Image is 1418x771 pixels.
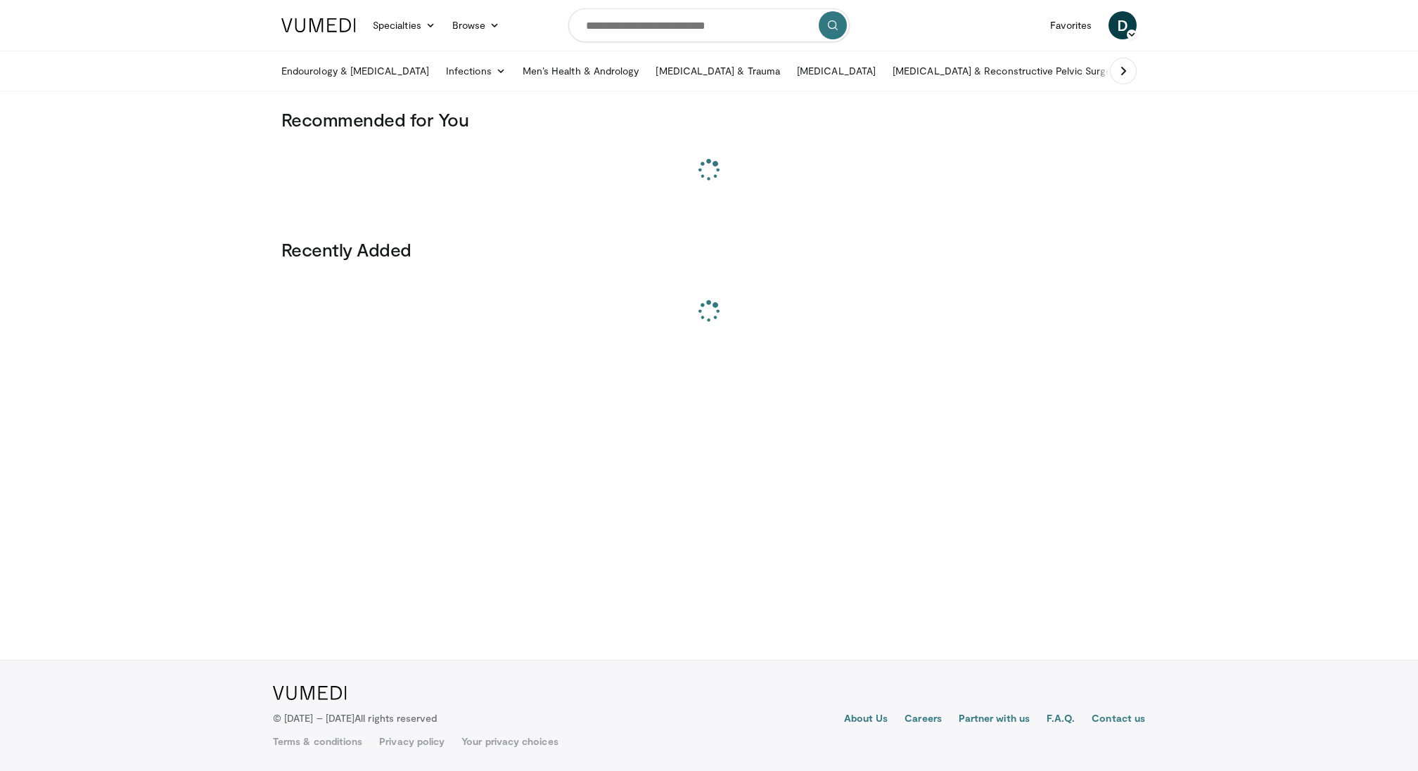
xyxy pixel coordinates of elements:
[884,57,1128,85] a: [MEDICAL_DATA] & Reconstructive Pelvic Surgery
[568,8,850,42] input: Search topics, interventions
[379,734,445,749] a: Privacy policy
[1092,711,1145,728] a: Contact us
[905,711,942,728] a: Careers
[461,734,558,749] a: Your privacy choices
[514,57,648,85] a: Men’s Health & Andrology
[647,57,788,85] a: [MEDICAL_DATA] & Trauma
[437,57,514,85] a: Infections
[281,238,1137,261] h3: Recently Added
[959,711,1030,728] a: Partner with us
[281,108,1137,131] h3: Recommended for You
[273,711,437,725] p: © [DATE] – [DATE]
[844,711,888,728] a: About Us
[1047,711,1075,728] a: F.A.Q.
[444,11,509,39] a: Browse
[273,686,347,700] img: VuMedi Logo
[788,57,884,85] a: [MEDICAL_DATA]
[273,57,437,85] a: Endourology & [MEDICAL_DATA]
[1042,11,1100,39] a: Favorites
[281,18,356,32] img: VuMedi Logo
[364,11,444,39] a: Specialties
[1109,11,1137,39] a: D
[273,734,362,749] a: Terms & conditions
[354,712,437,724] span: All rights reserved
